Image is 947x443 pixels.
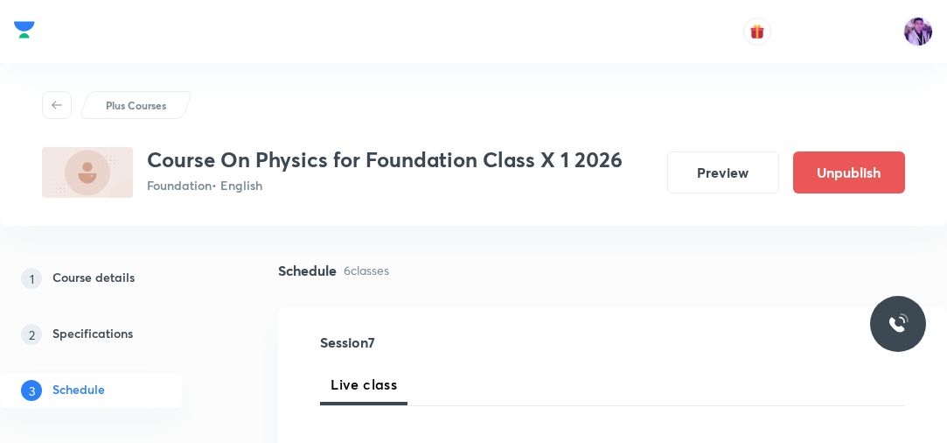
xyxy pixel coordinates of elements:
[106,97,166,113] p: Plus Courses
[21,324,42,345] p: 2
[888,313,909,334] img: ttu
[52,268,135,289] h5: Course details
[147,147,623,172] h3: Course On Physics for Foundation Class X 1 2026
[667,151,779,193] button: Preview
[14,17,35,47] a: Company Logo
[793,151,905,193] button: Unpublish
[14,17,35,43] img: Company Logo
[21,268,42,289] p: 1
[147,176,623,194] p: Foundation • English
[278,264,337,278] h4: Schedule
[21,380,42,401] p: 3
[903,17,933,46] img: preeti Tripathi
[331,374,397,395] span: Live class
[52,324,133,345] h5: Specifications
[749,24,765,39] img: avatar
[42,147,133,198] img: 4D79A11E-2F03-4390-9061-BA3B407970BE_plus.png
[344,261,389,279] p: 6 classes
[743,18,771,46] button: avatar
[320,335,623,349] h4: Session 7
[52,380,105,401] h5: Schedule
